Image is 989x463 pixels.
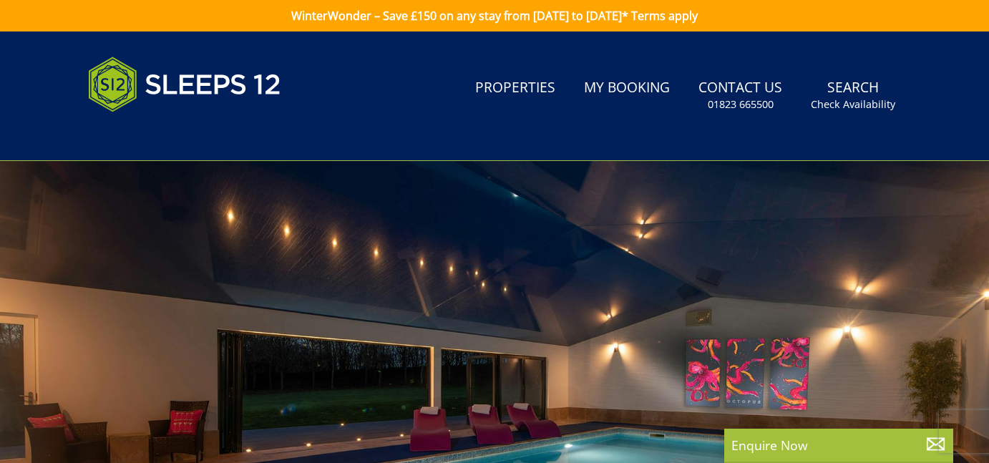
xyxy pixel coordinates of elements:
a: Properties [469,72,561,104]
small: 01823 665500 [708,97,774,112]
a: Contact Us01823 665500 [693,72,788,119]
a: My Booking [578,72,676,104]
a: SearchCheck Availability [805,72,901,119]
small: Check Availability [811,97,895,112]
p: Enquire Now [731,436,946,454]
iframe: Customer reviews powered by Trustpilot [81,129,231,141]
img: Sleeps 12 [88,49,281,120]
